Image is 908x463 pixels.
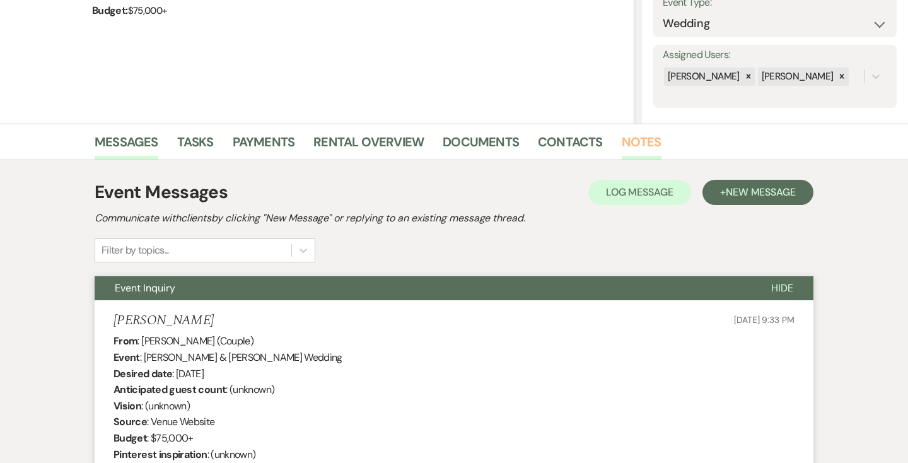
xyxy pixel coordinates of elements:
a: Tasks [177,132,214,160]
h2: Communicate with clients by clicking "New Message" or replying to an existing message thread. [95,211,813,226]
h1: Event Messages [95,179,228,206]
b: Pinterest inspiration [113,448,207,461]
b: Anticipated guest count [113,383,226,396]
a: Documents [443,132,519,160]
a: Notes [622,132,661,160]
div: Filter by topics... [102,243,169,258]
div: [PERSON_NAME] [664,67,742,86]
span: Log Message [606,185,673,199]
b: Budget [113,431,147,445]
button: +New Message [702,180,813,205]
a: Contacts [538,132,603,160]
b: Event [113,351,140,364]
span: $75,000+ [128,4,167,17]
b: From [113,334,137,348]
span: Event Inquiry [115,281,175,295]
div: [PERSON_NAME] [758,67,835,86]
b: Source [113,415,147,428]
h5: [PERSON_NAME] [113,313,214,329]
span: Budget: [92,4,128,17]
span: Hide [771,281,793,295]
button: Hide [751,276,813,300]
b: Vision [113,399,141,413]
button: Log Message [588,180,691,205]
span: [DATE] 9:33 PM [734,314,794,325]
label: Assigned Users: [663,46,887,64]
b: Desired date [113,367,172,380]
span: New Message [726,185,796,199]
a: Rental Overview [313,132,424,160]
a: Messages [95,132,158,160]
a: Payments [233,132,295,160]
button: Event Inquiry [95,276,751,300]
